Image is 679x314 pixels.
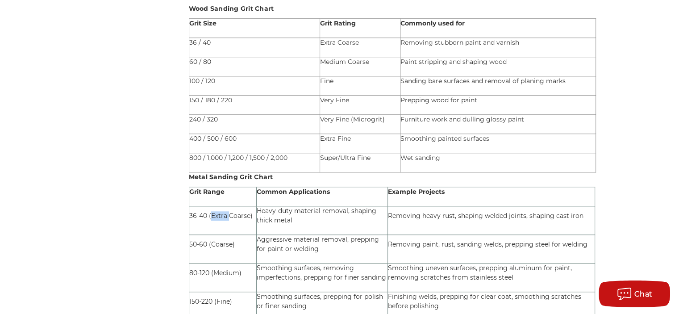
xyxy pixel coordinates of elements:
p: 400 / 500 / 600 [189,134,320,143]
strong: Grit Range [189,188,225,196]
strong: Grit Size [189,19,217,27]
p: Prepping wood for paint [400,96,596,105]
p: Paint stripping and shaping wood [400,57,596,67]
strong: Example Projects [388,188,445,196]
span: Chat [634,290,653,298]
span: Removing heavy rust, shaping welded joints, shaping cast iron [388,212,583,220]
span: Smoothing surfaces, removing imperfections, prepping for finer sanding [257,264,386,281]
span: 50-60 (Coarse) [189,240,235,248]
p: 100 / 120 [189,76,320,86]
span: Smoothing surfaces, prepping for polish or finer sanding [257,293,383,310]
p: Very Fine (Microgrit) [320,115,400,124]
p: 240 / 320 [189,115,320,124]
strong: Common Applications [257,188,330,196]
span: Removing paint, rust, sanding welds, prepping steel for welding [388,240,587,248]
span: 150-220 (Fine) [189,297,232,306]
p: Super/Ultra Fine [320,153,400,163]
p: Fine [320,76,400,86]
span: 36-40 (Extra Coarse) [189,212,253,220]
span: Smoothing uneven surfaces, prepping aluminum for paint, removing scratches from stainless steel [388,264,572,281]
span: Finishing welds, prepping for clear coat, smoothing scratches before polishing [388,293,581,310]
p: 800 / 1,000 / 1,200 / 1,500 / 2,000 [189,153,320,163]
strong: Grit Rating [320,19,356,27]
p: Very Fine [320,96,400,105]
p: 60 / 80 [189,57,320,67]
strong: Commonly used for [400,19,465,27]
span: Heavy-duty material removal, shaping thick metal [257,207,376,224]
span: Aggressive material removal, prepping for paint or welding [257,235,379,253]
h4: Metal Sanding Grit Chart [189,172,618,182]
p: 36 / 40 [189,38,320,47]
p: Removing stubborn paint and varnish [400,38,596,47]
p: Sanding bare surfaces and removal of planing marks [400,76,596,86]
button: Chat [599,281,670,307]
span: 80-120 (Medium) [189,269,242,277]
p: Extra Fine [320,134,400,143]
p: Smoothing painted surfaces [400,134,596,143]
h4: Wood Sanding Grit Chart [189,4,618,13]
p: Extra Coarse [320,38,400,47]
p: 150 / 180 / 220 [189,96,320,105]
p: Wet sanding [400,153,596,163]
p: Medium Coarse [320,57,400,67]
p: Furniture work and dulling glossy paint [400,115,596,124]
